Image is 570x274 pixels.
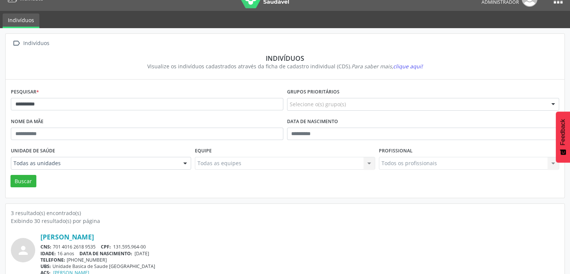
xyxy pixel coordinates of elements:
[290,100,346,108] span: Selecione o(s) grupo(s)
[195,145,212,157] label: Equipe
[40,244,559,250] div: 701 4016 2618 9535
[3,14,39,28] a: Indivíduos
[40,257,559,263] div: [PHONE_NUMBER]
[287,116,338,128] label: Data de nascimento
[113,244,146,250] span: 131.595.964-00
[352,63,423,70] i: Para saber mais,
[11,217,559,225] div: Exibindo 30 resultado(s) por página
[40,250,56,257] span: IDADE:
[16,62,554,70] div: Visualize os indivíduos cadastrados através da ficha de cadastro individual (CDS).
[40,250,559,257] div: 16 anos
[11,86,39,98] label: Pesquisar
[379,145,413,157] label: Profissional
[40,244,51,250] span: CNS:
[40,257,65,263] span: TELEFONE:
[40,233,94,241] a: [PERSON_NAME]
[40,263,559,269] div: Unidade Basica de Saude [GEOGRAPHIC_DATA]
[287,86,340,98] label: Grupos prioritários
[560,119,566,145] span: Feedback
[11,38,22,49] i: 
[11,38,51,49] a:  Indivíduos
[10,175,36,188] button: Buscar
[11,145,55,157] label: Unidade de saúde
[11,209,559,217] div: 3 resultado(s) encontrado(s)
[135,250,149,257] span: [DATE]
[79,250,132,257] span: DATA DE NASCIMENTO:
[16,54,554,62] div: Indivíduos
[556,111,570,163] button: Feedback - Mostrar pesquisa
[40,263,51,269] span: UBS:
[22,38,51,49] div: Indivíduos
[393,63,423,70] span: clique aqui!
[101,244,111,250] span: CPF:
[11,116,43,128] label: Nome da mãe
[13,160,176,167] span: Todas as unidades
